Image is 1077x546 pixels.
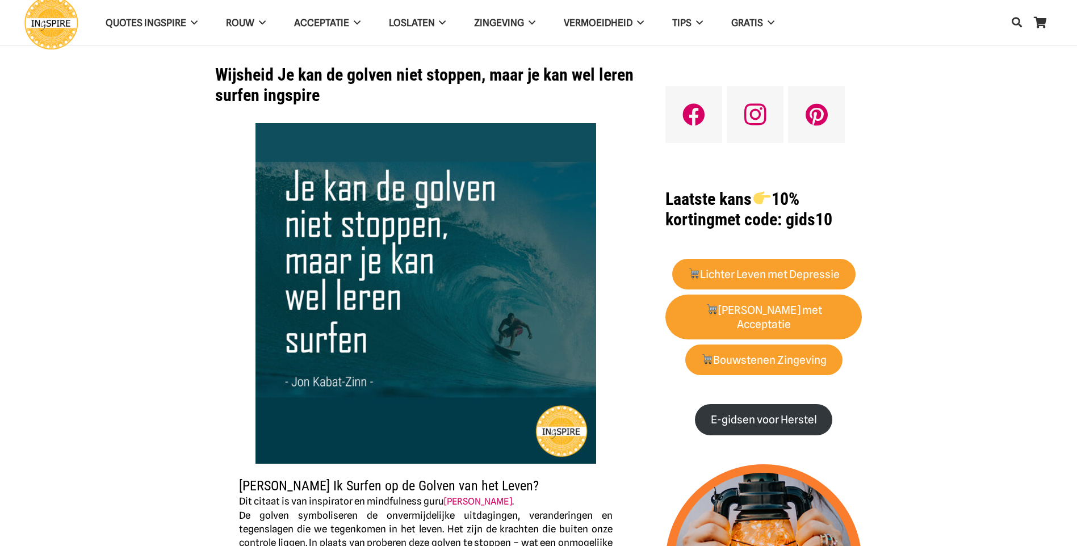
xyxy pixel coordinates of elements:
img: 🛒 [689,268,699,279]
a: [PERSON_NAME] [444,496,512,507]
span: ROUW [226,17,254,28]
a: Pinterest [788,86,845,143]
a: QUOTES INGSPIRE [91,9,212,37]
strong: Laatste kans 10% korting [665,189,799,229]
a: TIPS [658,9,717,37]
h1: Wijsheid Je kan de golven niet stoppen, maar je kan wel leren surfen ingspire [215,65,637,106]
span: Acceptatie [294,17,349,28]
a: E-gidsen voor Herstel [695,404,832,435]
a: GRATIS [717,9,789,37]
a: Zingeving [460,9,550,37]
img: 🛒 [702,354,713,364]
span: VERMOEIDHEID [564,17,632,28]
span: TIPS [672,17,692,28]
span: QUOTES INGSPIRE [106,17,186,28]
a: Acceptatie [280,9,375,37]
span: Zingeving [474,17,524,28]
a: VERMOEIDHEID [550,9,658,37]
span: GRATIS [731,17,763,28]
a: 🛒Lichter Leven met Depressie [672,259,856,290]
a: Instagram [727,86,783,143]
span: . [512,496,514,507]
strong: Bouwstenen Zingeving [701,354,827,367]
a: Loslaten [375,9,460,37]
a: Facebook [665,86,722,143]
img: 🛒 [706,304,717,314]
a: 🛒[PERSON_NAME] met Acceptatie [665,295,862,340]
strong: E-gidsen voor Herstel [711,413,817,426]
h2: [PERSON_NAME] Ik Surfen op de Golven van het Leven? [239,464,613,494]
strong: [PERSON_NAME] met Acceptatie [706,304,822,331]
p: Dit citaat is van inspirator en mindfulness guru [239,494,613,509]
a: 🛒Bouwstenen Zingeving [685,345,843,376]
strong: Lichter Leven met Depressie [688,268,840,281]
span: Loslaten [389,17,435,28]
a: Zoeken [1005,9,1028,36]
a: ROUW [212,9,280,37]
img: 👉 [753,190,770,207]
img: Wijsheid: Je kan de golven niet stoppen, maar je kan wel leren surfen ingspire [255,123,596,464]
h1: met code: gids10 [665,189,862,230]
